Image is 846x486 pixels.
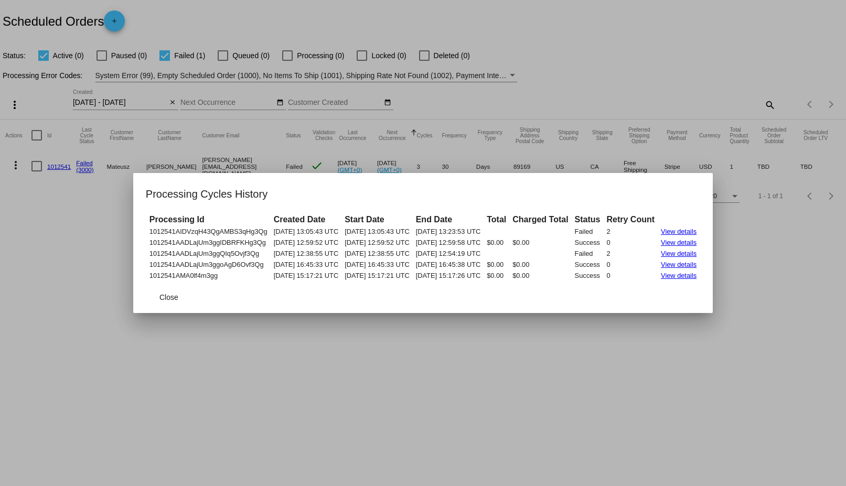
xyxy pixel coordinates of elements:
[572,249,603,258] td: Failed
[342,249,412,258] td: [DATE] 12:38:55 UTC
[342,271,412,280] td: [DATE] 15:17:21 UTC
[661,261,697,268] a: View details
[572,237,603,247] td: Success
[159,293,178,301] span: Close
[342,226,412,236] td: [DATE] 13:05:43 UTC
[572,260,603,269] td: Success
[146,186,700,202] h1: Processing Cycles History
[661,239,697,246] a: View details
[604,214,658,225] th: Retry Count
[604,260,658,269] td: 0
[147,237,270,247] td: 1012541AADLajUm3ggIDBRFKHg3Qg
[342,214,412,225] th: Start Date
[510,271,571,280] td: $0.00
[604,271,658,280] td: 0
[413,260,484,269] td: [DATE] 16:45:38 UTC
[147,260,270,269] td: 1012541AADLajUm3ggoAgD6Ovf3Qg
[572,271,603,280] td: Success
[572,214,603,225] th: Status
[572,226,603,236] td: Failed
[413,271,484,280] td: [DATE] 15:17:26 UTC
[510,214,571,225] th: Charged Total
[271,249,341,258] td: [DATE] 12:38:55 UTC
[271,260,341,269] td: [DATE] 16:45:33 UTC
[604,226,658,236] td: 2
[413,214,484,225] th: End Date
[661,228,697,235] a: View details
[271,271,341,280] td: [DATE] 15:17:21 UTC
[413,249,484,258] td: [DATE] 12:54:19 UTC
[271,214,341,225] th: Created Date
[147,249,270,258] td: 1012541AADLajUm3ggQIq5Ovjf3Qg
[146,288,192,307] button: Close dialog
[342,237,412,247] td: [DATE] 12:59:52 UTC
[510,237,571,247] td: $0.00
[604,237,658,247] td: 0
[484,214,509,225] th: Total
[413,226,484,236] td: [DATE] 13:23:53 UTC
[147,214,270,225] th: Processing Id
[661,272,697,279] a: View details
[147,226,270,236] td: 1012541AIDVzqH43QgAMBS3qHg3Qg
[484,271,509,280] td: $0.00
[147,271,270,280] td: 1012541AMA0lf4m3gg
[484,237,509,247] td: $0.00
[661,250,697,257] a: View details
[271,237,341,247] td: [DATE] 12:59:52 UTC
[604,249,658,258] td: 2
[413,237,484,247] td: [DATE] 12:59:58 UTC
[342,260,412,269] td: [DATE] 16:45:33 UTC
[484,260,509,269] td: $0.00
[510,260,571,269] td: $0.00
[271,226,341,236] td: [DATE] 13:05:43 UTC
